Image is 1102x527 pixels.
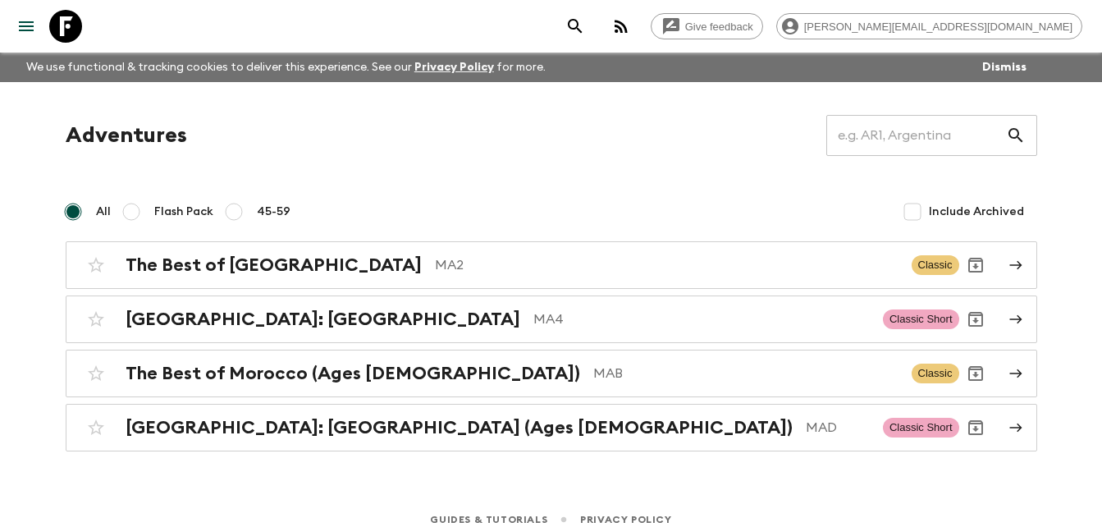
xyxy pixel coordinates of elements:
a: [GEOGRAPHIC_DATA]: [GEOGRAPHIC_DATA]MA4Classic ShortArchive [66,296,1037,343]
h1: Adventures [66,119,187,152]
button: search adventures [559,10,592,43]
span: All [96,204,111,220]
p: MA4 [533,309,870,329]
button: Archive [959,249,992,282]
h2: The Best of [GEOGRAPHIC_DATA] [126,254,422,276]
p: MAB [593,364,899,383]
button: Dismiss [978,56,1031,79]
p: MA2 [435,255,899,275]
input: e.g. AR1, Argentina [826,112,1006,158]
span: Classic [912,255,959,275]
button: menu [10,10,43,43]
div: [PERSON_NAME][EMAIL_ADDRESS][DOMAIN_NAME] [776,13,1082,39]
span: Flash Pack [154,204,213,220]
span: Include Archived [929,204,1024,220]
span: 45-59 [257,204,290,220]
span: Give feedback [676,21,762,33]
h2: The Best of Morocco (Ages [DEMOGRAPHIC_DATA]) [126,363,580,384]
a: The Best of [GEOGRAPHIC_DATA]MA2ClassicArchive [66,241,1037,289]
span: Classic [912,364,959,383]
p: We use functional & tracking cookies to deliver this experience. See our for more. [20,53,552,82]
a: [GEOGRAPHIC_DATA]: [GEOGRAPHIC_DATA] (Ages [DEMOGRAPHIC_DATA])MADClassic ShortArchive [66,404,1037,451]
h2: [GEOGRAPHIC_DATA]: [GEOGRAPHIC_DATA] [126,309,520,330]
span: [PERSON_NAME][EMAIL_ADDRESS][DOMAIN_NAME] [795,21,1081,33]
a: The Best of Morocco (Ages [DEMOGRAPHIC_DATA])MABClassicArchive [66,350,1037,397]
button: Archive [959,357,992,390]
button: Archive [959,303,992,336]
a: Privacy Policy [414,62,494,73]
a: Give feedback [651,13,763,39]
h2: [GEOGRAPHIC_DATA]: [GEOGRAPHIC_DATA] (Ages [DEMOGRAPHIC_DATA]) [126,417,793,438]
span: Classic Short [883,418,959,438]
span: Classic Short [883,309,959,329]
p: MAD [806,418,870,438]
button: Archive [959,411,992,444]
